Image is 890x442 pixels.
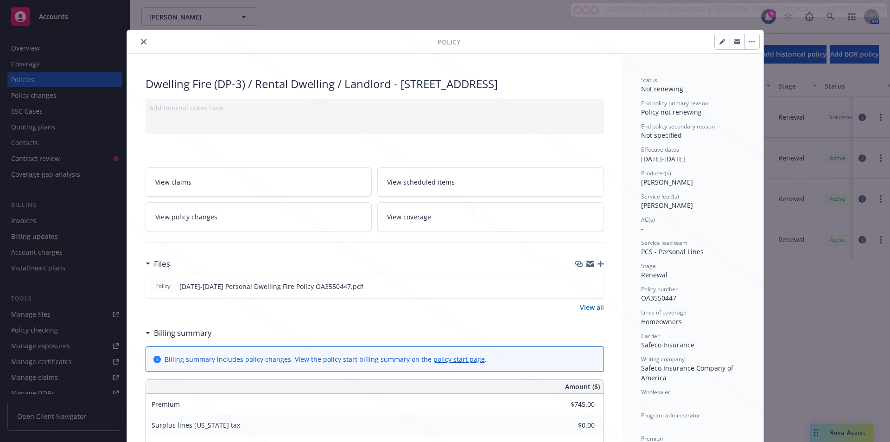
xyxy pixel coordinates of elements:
h3: Billing summary [154,327,212,339]
span: [PERSON_NAME] [641,201,693,210]
span: Wholesaler [641,388,670,396]
div: Dwelling Fire (DP-3) / Rental Dwelling / Landlord - [STREET_ADDRESS] [146,76,604,92]
a: View scheduled items [377,167,604,197]
span: Status [641,76,657,84]
span: [DATE]-[DATE] Personal Dwelling Fire Policy OA3550447.pdf [179,282,363,291]
span: Not specified [641,131,682,140]
span: - [641,420,643,429]
span: Amount ($) [565,382,600,391]
span: Premium [152,400,180,409]
h3: Files [154,258,170,270]
a: policy start page [433,355,485,364]
span: View claims [155,177,191,187]
button: download file [577,282,584,291]
span: Policy number [641,285,678,293]
span: Renewal [641,270,667,279]
span: View coverage [387,212,431,222]
span: OA3550447 [641,294,676,302]
span: PCS - Personal Lines [641,247,704,256]
span: [PERSON_NAME] [641,178,693,186]
div: [DATE] - [DATE] [641,146,745,163]
span: Safeco Insurance Company of America [641,364,735,382]
span: - [641,224,643,233]
button: preview file [591,282,600,291]
span: Stage [641,262,656,270]
div: Billing summary includes policy changes. View the policy start billing summary on the . [165,354,487,364]
span: Policy [153,282,172,290]
span: Lines of coverage [641,308,687,316]
span: View policy changes [155,212,217,222]
span: Policy not renewing [641,108,702,116]
span: End policy secondary reason [641,122,715,130]
input: 0.00 [540,397,600,411]
span: Not renewing [641,84,683,93]
a: View coverage [377,202,604,231]
div: Homeowners [641,317,745,327]
span: Service lead(s) [641,192,679,200]
span: Effective dates [641,146,679,154]
span: Producer(s) [641,169,671,177]
div: Add internal notes here... [149,103,600,113]
input: 0.00 [540,418,600,432]
span: Policy [438,37,460,47]
a: View claims [146,167,372,197]
span: View scheduled items [387,177,455,187]
span: Safeco Insurance [641,340,694,349]
span: - [641,397,643,405]
span: Surplus lines [US_STATE] tax [152,421,240,429]
a: View all [580,302,604,312]
span: Writing company [641,355,685,363]
span: Carrier [641,332,660,340]
div: Files [146,258,170,270]
div: Billing summary [146,327,212,339]
span: End policy primary reason [641,99,708,107]
span: Program administrator [641,411,700,419]
button: close [138,36,149,47]
span: AC(s) [641,216,655,224]
span: Service lead team [641,239,687,247]
a: View policy changes [146,202,372,231]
